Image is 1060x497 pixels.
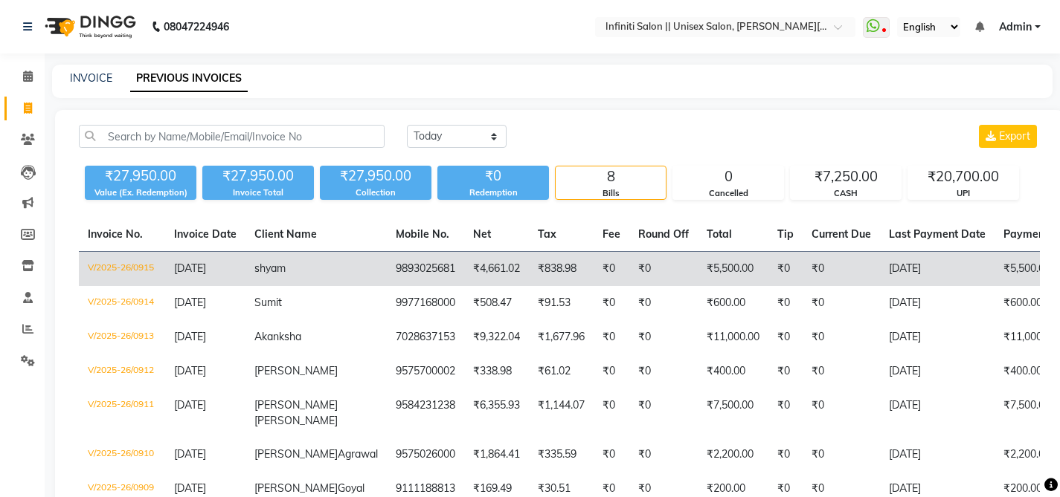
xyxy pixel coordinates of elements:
div: Bills [556,187,666,200]
div: ₹0 [437,166,549,186]
td: ₹0 [594,438,629,472]
td: [DATE] [880,286,995,320]
td: ₹0 [768,320,803,354]
div: Redemption [437,186,549,199]
div: 0 [673,166,783,187]
td: ₹0 [629,252,698,287]
span: [DATE] [174,481,206,495]
span: Invoice Date [174,227,237,241]
td: ₹6,355.93 [464,389,529,438]
td: ₹0 [629,438,698,472]
td: ₹2,200.00 [698,438,768,472]
td: ₹0 [768,389,803,438]
td: ₹0 [803,286,880,320]
td: [DATE] [880,438,995,472]
span: Agrawal [338,447,378,461]
div: ₹27,950.00 [202,166,314,186]
td: ₹508.47 [464,286,529,320]
span: Tax [538,227,556,241]
td: ₹0 [594,389,629,438]
td: ₹0 [803,252,880,287]
td: V/2025-26/0915 [79,252,165,287]
div: ₹27,950.00 [85,166,196,186]
td: ₹338.98 [464,354,529,389]
td: ₹1,144.07 [529,389,594,438]
td: ₹838.98 [529,252,594,287]
span: [DATE] [174,364,206,377]
td: 7028637153 [387,320,464,354]
span: [PERSON_NAME] [254,364,338,377]
td: ₹91.53 [529,286,594,320]
span: [PERSON_NAME] [254,481,338,495]
td: V/2025-26/0910 [79,438,165,472]
span: [DATE] [174,447,206,461]
div: Cancelled [673,187,783,200]
td: ₹0 [629,389,698,438]
span: [DATE] [174,262,206,275]
td: 9893025681 [387,252,464,287]
span: [PERSON_NAME] [254,447,338,461]
div: Value (Ex. Redemption) [85,186,196,199]
td: ₹0 [594,320,629,354]
span: shyam [254,262,286,275]
b: 08047224946 [164,6,229,48]
input: Search by Name/Mobile/Email/Invoice No [79,125,385,148]
span: Net [473,227,491,241]
td: ₹7,500.00 [698,389,768,438]
span: Mobile No. [396,227,449,241]
td: ₹1,864.41 [464,438,529,472]
td: 9977168000 [387,286,464,320]
td: V/2025-26/0912 [79,354,165,389]
div: UPI [908,187,1018,200]
td: ₹600.00 [698,286,768,320]
div: Collection [320,186,431,199]
button: Export [979,125,1037,148]
td: ₹0 [768,286,803,320]
td: ₹0 [768,354,803,389]
td: ₹61.02 [529,354,594,389]
td: ₹0 [594,252,629,287]
img: logo [38,6,140,48]
td: 9584231238 [387,389,464,438]
span: Tip [777,227,794,241]
span: [PERSON_NAME] [254,414,338,427]
td: 9575700002 [387,354,464,389]
td: [DATE] [880,252,995,287]
td: ₹0 [803,438,880,472]
td: ₹0 [629,354,698,389]
div: CASH [791,187,901,200]
td: V/2025-26/0913 [79,320,165,354]
td: 9575026000 [387,438,464,472]
span: Goyal [338,481,364,495]
td: ₹0 [803,354,880,389]
div: ₹7,250.00 [791,166,901,187]
td: [DATE] [880,354,995,389]
span: [DATE] [174,296,206,309]
span: [DATE] [174,330,206,343]
span: Current Due [812,227,871,241]
td: ₹0 [629,286,698,320]
td: ₹0 [803,320,880,354]
td: V/2025-26/0911 [79,389,165,438]
td: ₹0 [803,389,880,438]
span: Last Payment Date [889,227,986,241]
td: ₹11,000.00 [698,320,768,354]
td: ₹0 [594,286,629,320]
span: Admin [999,19,1032,35]
td: ₹0 [768,438,803,472]
div: ₹27,950.00 [320,166,431,186]
td: ₹4,661.02 [464,252,529,287]
td: ₹335.59 [529,438,594,472]
td: ₹0 [594,354,629,389]
td: ₹9,322.04 [464,320,529,354]
div: ₹20,700.00 [908,166,1018,187]
span: Akanksha [254,330,301,343]
span: Fee [603,227,620,241]
td: V/2025-26/0914 [79,286,165,320]
td: ₹1,677.96 [529,320,594,354]
span: Total [707,227,732,241]
a: INVOICE [70,71,112,85]
div: Invoice Total [202,186,314,199]
span: Export [999,129,1030,143]
span: Invoice No. [88,227,143,241]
